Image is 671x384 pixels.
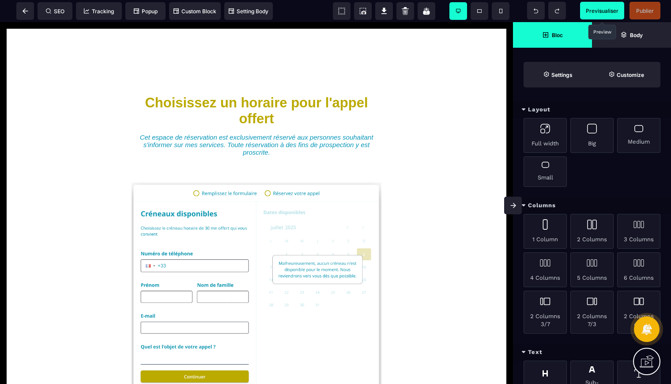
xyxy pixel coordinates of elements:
span: Setting Body [229,8,268,15]
strong: Customize [617,72,644,78]
span: Popup [134,8,158,15]
div: 5 Columns [570,252,614,287]
span: Screenshot [354,2,372,20]
div: Full width [524,118,567,153]
span: Custom Block [173,8,216,15]
div: 6 Columns [617,252,660,287]
div: 3 Columns [617,214,660,249]
strong: Bloc [552,32,563,38]
strong: Settings [551,72,573,78]
span: Preview [580,2,624,19]
div: 2 Columns 3/7 [524,291,567,334]
span: Tracking [84,8,114,15]
span: Publier [636,8,654,14]
div: 2 Columns [570,214,614,249]
div: Medium [617,118,660,153]
div: 2 Columns 7/3 [570,291,614,334]
text: Cet espace de réservation est exclusivement réservé aux personnes souhaitant s'informer sur mes s... [131,109,382,136]
span: SEO [46,8,64,15]
span: Open Blocks [513,22,592,48]
div: Small [524,156,567,187]
div: Big [570,118,614,153]
div: 2 Columns 4/5 [617,291,660,334]
span: Open Layer Manager [592,22,671,48]
span: Open Style Manager [592,62,660,87]
div: 1 Column [524,214,567,249]
h1: Choisissez un horaire pour l'appel offert [131,68,382,109]
div: Layout [513,102,671,118]
div: Text [513,344,671,361]
span: View components [333,2,351,20]
span: Settings [524,62,592,87]
strong: Body [630,32,643,38]
div: Columns [513,198,671,214]
span: Previsualiser [586,8,618,14]
div: 4 Columns [524,252,567,287]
